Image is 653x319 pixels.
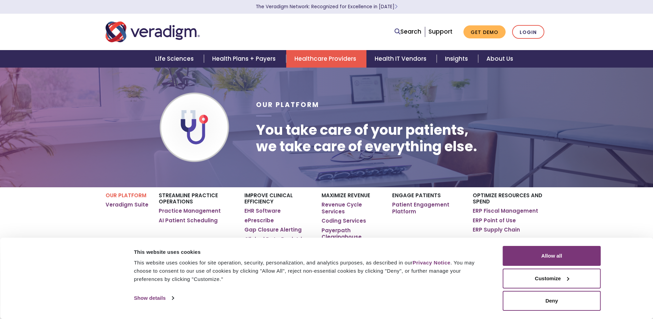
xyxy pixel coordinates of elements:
[134,248,487,256] div: This website uses cookies
[395,27,421,36] a: Search
[478,50,521,68] a: About Us
[395,3,398,10] span: Learn More
[322,201,382,215] a: Revenue Cycle Services
[437,50,478,68] a: Insights
[244,236,309,243] a: Clinical Data Registries
[134,293,174,303] a: Show details
[256,100,319,109] span: Our Platform
[413,260,450,265] a: Privacy Notice
[322,217,366,224] a: Coding Services
[428,27,452,36] a: Support
[473,217,516,224] a: ERP Point of Use
[503,269,601,288] button: Customize
[244,226,302,233] a: Gap Closure Alerting
[244,208,281,214] a: EHR Software
[512,25,544,39] a: Login
[366,50,437,68] a: Health IT Vendors
[463,25,506,39] a: Get Demo
[256,3,398,10] a: The Veradigm Network: Recognized for Excellence in [DATE]Learn More
[286,50,366,68] a: Healthcare Providers
[204,50,286,68] a: Health Plans + Payers
[256,122,477,155] h1: You take care of your patients, we take care of everything else.
[322,227,382,240] a: Payerpath Clearinghouse
[147,50,204,68] a: Life Sciences
[473,226,520,233] a: ERP Supply Chain
[503,291,601,311] button: Deny
[159,217,218,224] a: AI Patient Scheduling
[106,201,148,208] a: Veradigm Suite
[392,201,462,215] a: Patient Engagement Platform
[503,246,601,266] button: Allow all
[106,21,200,43] img: Veradigm logo
[159,208,221,214] a: Practice Management
[134,259,487,283] div: This website uses cookies for site operation, security, personalization, and analytics purposes, ...
[244,217,274,224] a: ePrescribe
[473,208,538,214] a: ERP Fiscal Management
